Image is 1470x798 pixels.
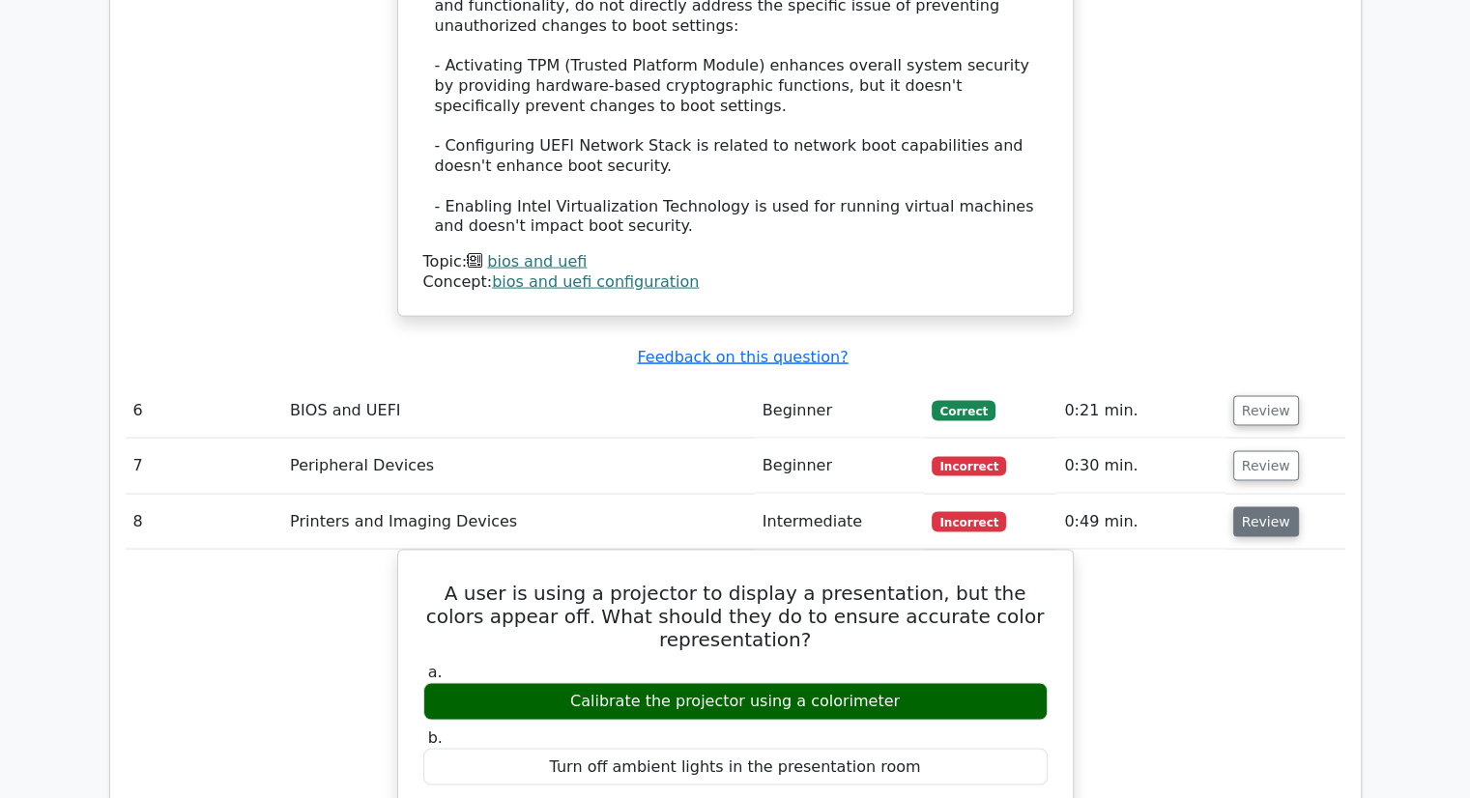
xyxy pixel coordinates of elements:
[755,384,925,439] td: Beginner
[126,495,283,550] td: 8
[932,512,1006,531] span: Incorrect
[1056,495,1225,550] td: 0:49 min.
[428,728,443,747] span: b.
[423,683,1048,721] div: Calibrate the projector using a colorimeter
[932,457,1006,476] span: Incorrect
[637,348,848,366] a: Feedback on this question?
[423,252,1048,272] div: Topic:
[282,384,755,439] td: BIOS and UEFI
[1233,507,1299,537] button: Review
[282,495,755,550] td: Printers and Imaging Devices
[1233,451,1299,481] button: Review
[126,439,283,494] td: 7
[282,439,755,494] td: Peripheral Devices
[755,439,925,494] td: Beginner
[1056,439,1225,494] td: 0:30 min.
[487,252,587,271] a: bios and uefi
[421,582,1050,651] h5: A user is using a projector to display a presentation, but the colors appear off. What should the...
[1056,384,1225,439] td: 0:21 min.
[1233,396,1299,426] button: Review
[492,272,699,291] a: bios and uefi configuration
[755,495,925,550] td: Intermediate
[428,663,443,681] span: a.
[423,749,1048,786] div: Turn off ambient lights in the presentation room
[423,272,1048,293] div: Concept:
[126,384,283,439] td: 6
[932,401,994,420] span: Correct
